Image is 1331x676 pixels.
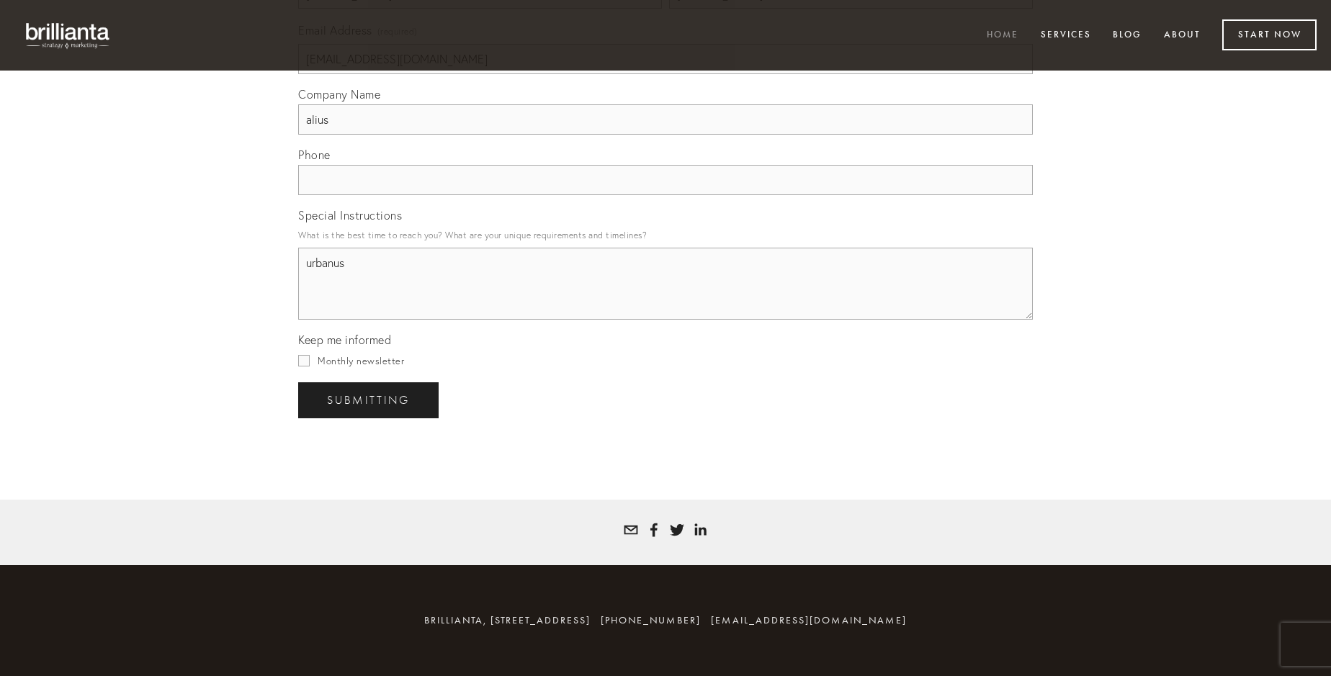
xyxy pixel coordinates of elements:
[14,14,122,56] img: brillianta - research, strategy, marketing
[647,523,661,537] a: Tatyana Bolotnikov White
[298,355,310,366] input: Monthly newsletter
[298,333,391,347] span: Keep me informed
[424,614,591,626] span: brillianta, [STREET_ADDRESS]
[318,355,404,366] span: Monthly newsletter
[977,24,1028,48] a: Home
[327,394,410,407] span: Submitting
[1222,19,1317,50] a: Start Now
[624,523,638,537] a: tatyana@brillianta.com
[298,87,380,102] span: Company Name
[1155,24,1210,48] a: About
[298,382,439,418] button: SubmittingSubmitting
[1103,24,1151,48] a: Blog
[693,523,707,537] a: Tatyana White
[298,225,1033,245] p: What is the best time to reach you? What are your unique requirements and timelines?
[601,614,701,626] span: [PHONE_NUMBER]
[711,614,907,626] a: [EMAIL_ADDRESS][DOMAIN_NAME]
[298,208,402,222] span: Special Instructions
[670,523,684,537] a: Tatyana White
[298,148,331,162] span: Phone
[1031,24,1101,48] a: Services
[298,248,1033,320] textarea: urbanus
